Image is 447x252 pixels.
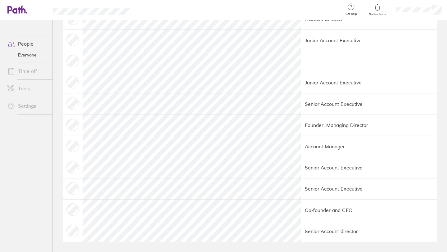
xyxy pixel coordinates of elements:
[301,30,411,51] td: Junior Account Executive
[301,115,411,136] td: Founder, Managing Director
[2,50,52,60] a: Everyone
[368,3,388,16] a: Notifications
[2,100,52,112] a: Settings
[301,200,411,221] td: Co-founder and CFO
[2,82,52,95] a: Tools
[341,12,361,16] span: Get help
[2,38,52,50] a: People
[301,221,411,242] td: Senior Account director
[301,93,411,115] td: Senior Account Executive
[2,65,52,77] a: Time off
[368,12,388,16] span: Notifications
[301,136,411,157] td: Account Manager
[301,157,411,178] td: Senior Account Executive
[301,178,411,199] td: Senior Account Executive
[301,72,411,93] td: Junior Account Executive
